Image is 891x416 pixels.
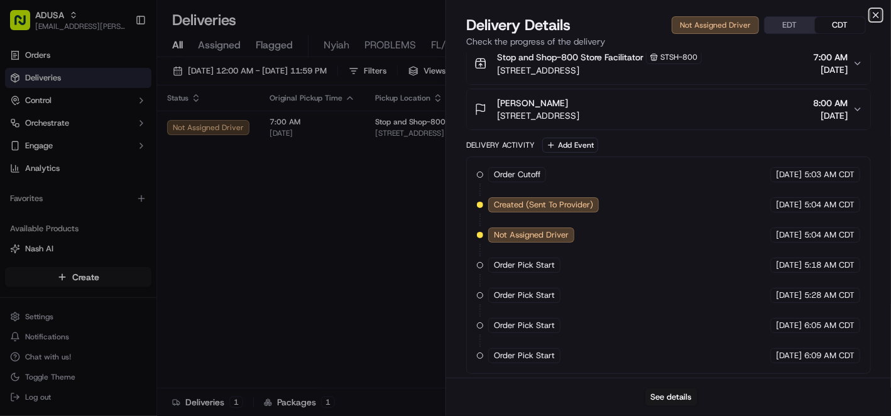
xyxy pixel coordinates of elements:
span: [DATE] [776,169,802,180]
span: [DATE] [776,350,802,361]
span: Order Cutoff [494,169,540,180]
a: 💻API Documentation [101,177,207,200]
span: 5:18 AM CDT [804,260,855,271]
span: Order Pick Start [494,290,555,301]
span: [PERSON_NAME] [497,97,568,109]
div: We're available if you need us! [43,133,159,143]
span: [STREET_ADDRESS] [497,64,702,77]
span: [STREET_ADDRESS] [497,109,579,122]
span: [DATE] [776,320,802,331]
span: [DATE] [813,109,848,122]
div: 💻 [106,183,116,194]
span: Order Pick Start [494,320,555,331]
span: Delivery Details [466,15,571,35]
span: 5:03 AM CDT [804,169,855,180]
button: See details [645,388,697,406]
span: 5:04 AM CDT [804,229,855,241]
span: [DATE] [813,63,848,76]
a: 📗Knowledge Base [8,177,101,200]
div: Delivery Activity [466,140,535,150]
button: [PERSON_NAME][STREET_ADDRESS]8:00 AM[DATE] [467,89,870,129]
span: 6:09 AM CDT [804,350,855,361]
input: Got a question? Start typing here... [33,81,226,94]
span: Stop and Shop-800 Store Facilitator [497,51,643,63]
p: Welcome 👋 [13,50,229,70]
img: 1736555255976-a54dd68f-1ca7-489b-9aae-adbdc363a1c4 [13,120,35,143]
span: 6:05 AM CDT [804,320,855,331]
button: EDT [765,17,815,33]
button: CDT [815,17,865,33]
span: Not Assigned Driver [494,229,569,241]
span: 7:00 AM [813,51,848,63]
span: Order Pick Start [494,350,555,361]
div: Start new chat [43,120,206,133]
span: 5:28 AM CDT [804,290,855,301]
span: API Documentation [119,182,202,195]
button: Add Event [542,138,598,153]
span: Knowledge Base [25,182,96,195]
span: Order Pick Start [494,260,555,271]
span: [DATE] [776,199,802,211]
button: Stop and Shop-800 Store FacilitatorSTSH-800[STREET_ADDRESS]7:00 AM[DATE] [467,43,870,84]
div: 📗 [13,183,23,194]
span: [DATE] [776,229,802,241]
span: STSH-800 [660,52,697,62]
span: 5:04 AM CDT [804,199,855,211]
button: Start new chat [214,124,229,139]
span: 8:00 AM [813,97,848,109]
img: Nash [13,13,38,38]
span: Pylon [125,213,152,222]
span: [DATE] [776,290,802,301]
a: Powered byPylon [89,212,152,222]
p: Check the progress of the delivery [466,35,871,48]
span: [DATE] [776,260,802,271]
span: Created (Sent To Provider) [494,199,593,211]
